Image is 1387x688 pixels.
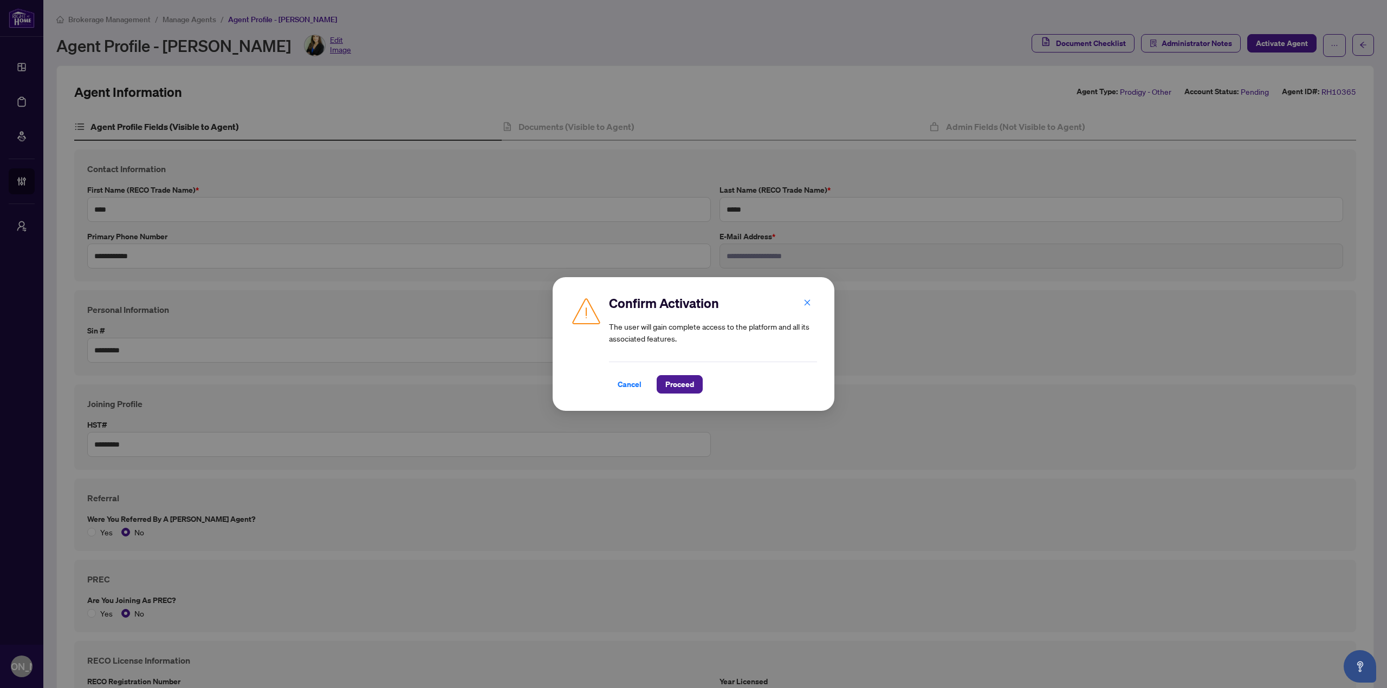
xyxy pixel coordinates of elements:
[657,375,703,394] button: Proceed
[609,375,650,394] button: Cancel
[665,376,694,393] span: Proceed
[1344,650,1376,683] button: Open asap
[618,376,641,393] span: Cancel
[609,294,817,312] h2: Confirm Activation
[803,299,811,306] span: close
[609,320,817,344] article: The user will gain complete access to the platform and all its associated features.
[570,294,602,327] img: Caution Icon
